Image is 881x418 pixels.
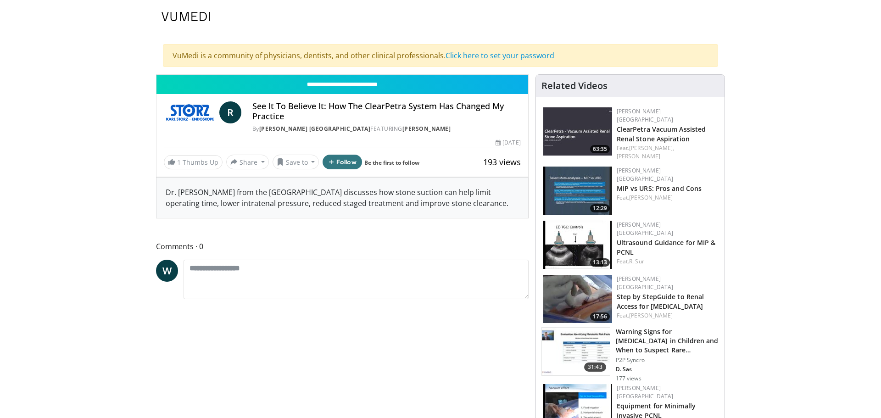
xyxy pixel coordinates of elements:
[252,101,521,121] h4: See It To Believe It: How The ClearPetra System Has Changed My Practice
[629,257,644,265] a: R. Sur
[616,366,719,373] p: David Sas
[446,50,554,61] a: Click here to set your password
[616,375,641,382] p: 177 views
[226,155,269,169] button: Share
[617,292,704,311] a: Step by StepGuide to Renal Access for [MEDICAL_DATA]
[617,107,674,123] a: [PERSON_NAME] [GEOGRAPHIC_DATA]
[164,101,216,123] img: KARL STORZ United States
[402,125,451,133] a: [PERSON_NAME]
[616,327,719,355] h3: Warning Signs for Kidney Stones in Children and When to Suspect Rare Diseases
[483,156,521,167] span: 193 views
[323,155,362,169] button: Follow
[629,194,673,201] a: [PERSON_NAME]
[617,257,717,266] div: Feat.
[617,144,717,161] div: Feat.
[541,327,719,382] a: 31:43 Warning Signs for [MEDICAL_DATA] in Children and When to Suspect Rare… P2P Syncro D. Sas 17...
[252,125,521,133] div: By FEATURING
[590,145,610,153] span: 63:35
[617,221,674,237] a: [PERSON_NAME] [GEOGRAPHIC_DATA]
[364,159,419,167] a: Be the first to follow
[541,80,608,91] h4: Related Videos
[629,144,674,152] a: [PERSON_NAME],
[590,258,610,267] span: 13:13
[543,167,612,215] a: 12:29
[164,155,223,169] a: 1 Thumbs Up
[617,184,702,193] a: MIP vs URS: Pros and Cons
[543,275,612,323] img: be78edef-9c83-4ca4-81c3-bb590ce75b9a.150x105_q85_crop-smart_upscale.jpg
[543,107,612,156] a: 63:35
[543,167,612,215] img: c22dbc45-2832-4e03-ae81-ffcc0eee26cd.150x105_q85_crop-smart_upscale.jpg
[273,155,319,169] button: Save to
[617,238,716,256] a: Ultrasound Guidance for MIP & PCNL
[156,178,528,218] div: Dr. [PERSON_NAME] from the [GEOGRAPHIC_DATA] discusses how stone suction can help limit operating...
[584,362,606,372] span: 31:43
[162,12,210,21] img: VuMedi Logo
[496,139,520,147] div: [DATE]
[177,158,181,167] span: 1
[617,194,717,202] div: Feat.
[617,152,660,160] a: [PERSON_NAME]
[590,204,610,212] span: 12:29
[617,312,717,320] div: Feat.
[617,275,674,291] a: [PERSON_NAME] [GEOGRAPHIC_DATA]
[617,167,674,183] a: [PERSON_NAME] [GEOGRAPHIC_DATA]
[543,221,612,269] img: ae74b246-eda0-4548-a041-8444a00e0b2d.150x105_q85_crop-smart_upscale.jpg
[629,312,673,319] a: [PERSON_NAME]
[543,275,612,323] a: 17:56
[156,260,178,282] a: W
[617,125,706,143] a: ClearPetra Vacuum Assisted Renal Stone Aspiration
[259,125,371,133] a: [PERSON_NAME] [GEOGRAPHIC_DATA]
[617,384,674,400] a: [PERSON_NAME] [GEOGRAPHIC_DATA]
[616,357,719,364] p: P2P Syncro
[543,221,612,269] a: 13:13
[543,107,612,156] img: 52e71a1b-e163-474f-a859-da8ed890f4e8.150x105_q85_crop-smart_upscale.jpg
[156,240,529,252] span: Comments 0
[219,101,241,123] a: R
[590,312,610,321] span: 17:56
[542,328,610,375] img: b1bc6859-4bdd-4be1-8442-b8b8c53ce8a1.150x105_q85_crop-smart_upscale.jpg
[163,44,718,67] div: VuMedi is a community of physicians, dentists, and other clinical professionals.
